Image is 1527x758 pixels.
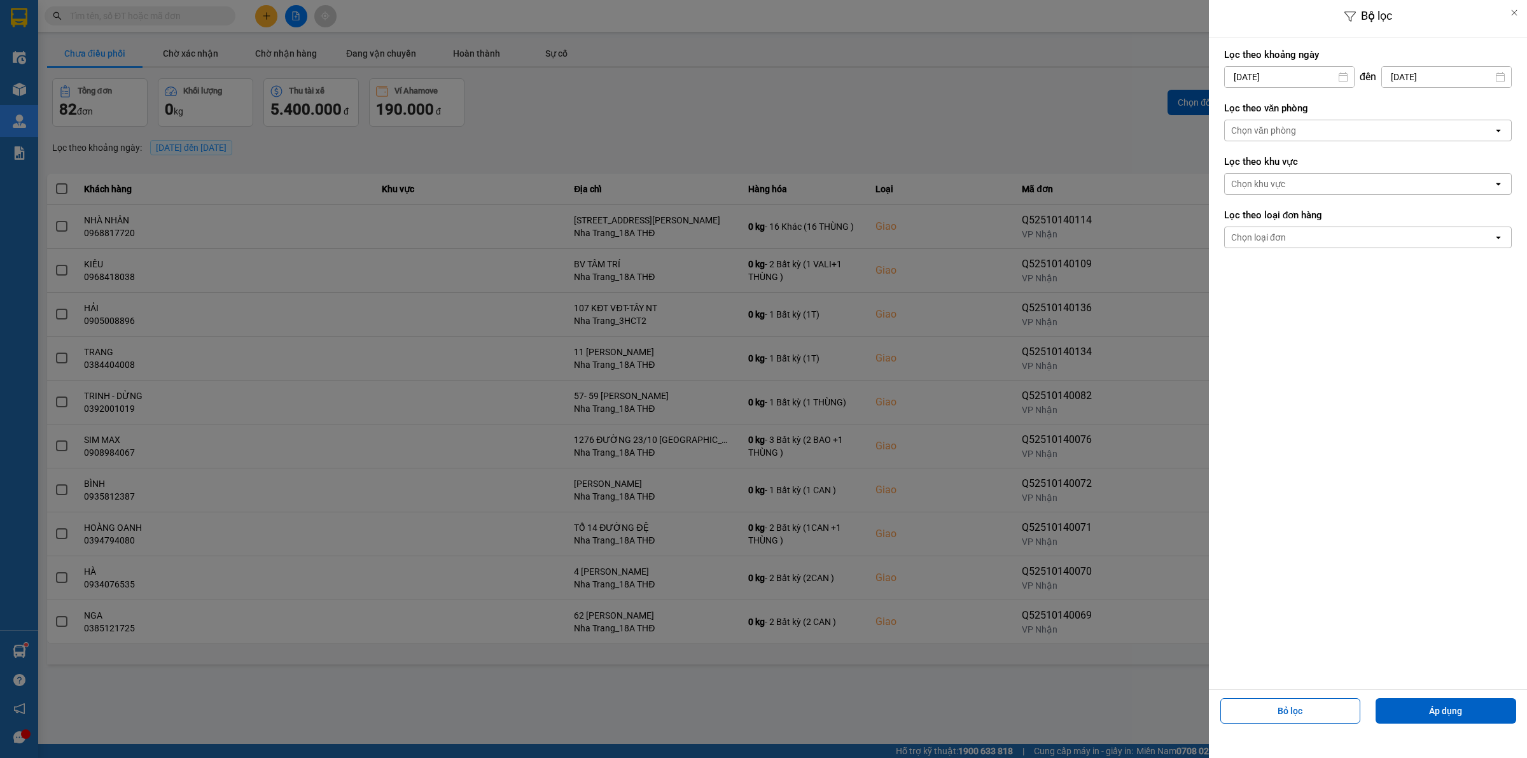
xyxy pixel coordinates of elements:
[1231,124,1296,137] div: Chọn văn phòng
[1224,102,1512,115] label: Lọc theo văn phòng
[1225,67,1354,87] input: Select a date.
[1355,71,1381,83] div: đến
[1220,698,1361,724] button: Bỏ lọc
[1382,67,1511,87] input: Select a date.
[1231,231,1286,244] div: Chọn loại đơn
[1361,9,1392,22] span: Bộ lọc
[1493,179,1503,189] svg: open
[1376,698,1516,724] button: Áp dụng
[1493,232,1503,242] svg: open
[1224,209,1512,221] label: Lọc theo loại đơn hàng
[1231,178,1285,190] div: Chọn khu vực
[1224,48,1512,61] label: Lọc theo khoảng ngày
[1224,155,1512,168] label: Lọc theo khu vực
[1493,125,1503,136] svg: open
